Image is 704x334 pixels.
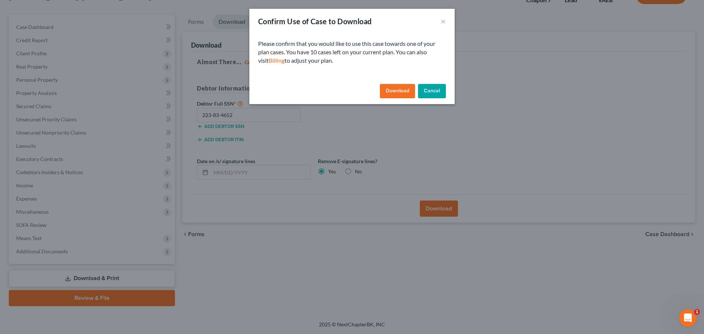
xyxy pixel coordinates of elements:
button: × [441,17,446,26]
button: Cancel [418,84,446,99]
button: Download [380,84,415,99]
p: Please confirm that you would like to use this case towards one of your plan cases. You have 10 c... [258,40,446,65]
span: 1 [694,309,700,315]
div: Confirm Use of Case to Download [258,16,371,26]
iframe: Intercom live chat [679,309,697,327]
a: Billing [269,57,285,64]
